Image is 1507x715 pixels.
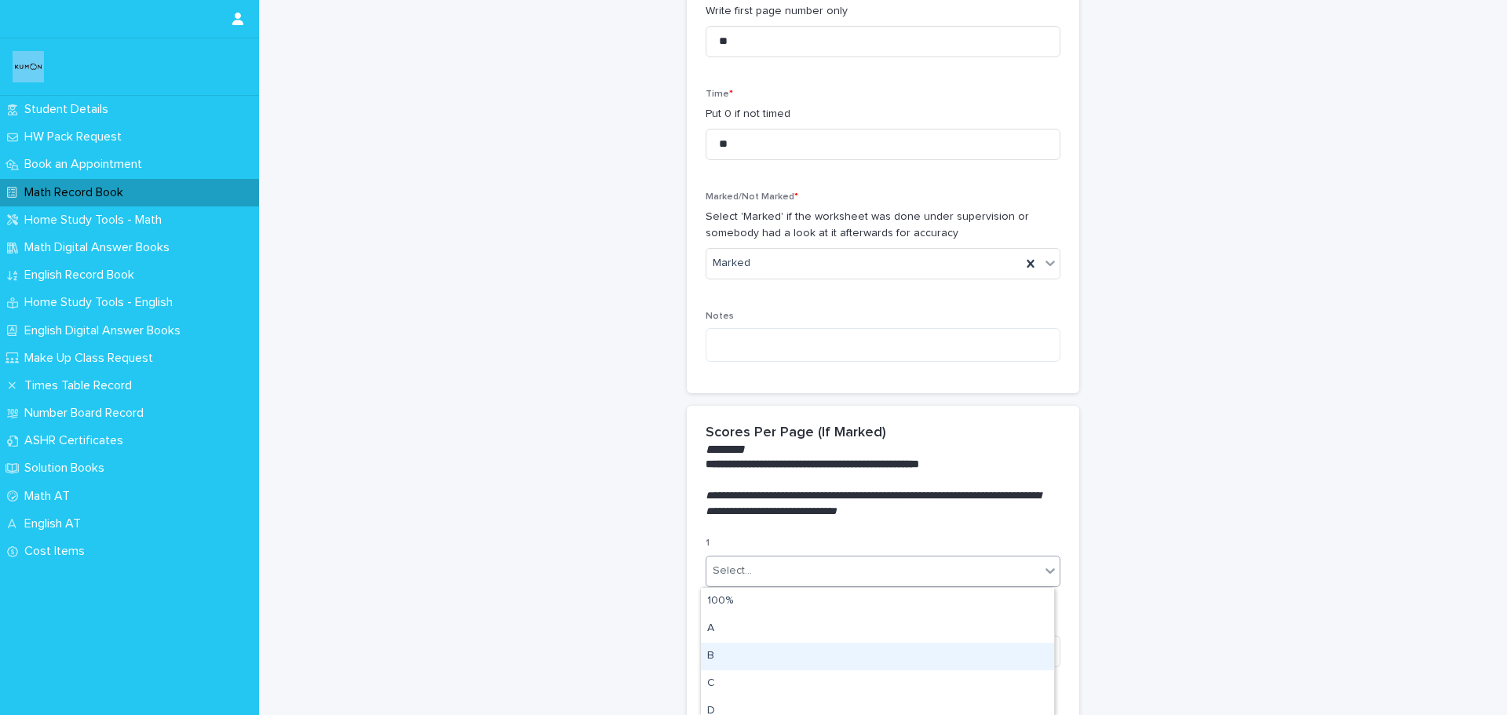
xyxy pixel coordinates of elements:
[18,102,121,117] p: Student Details
[701,588,1054,615] div: 100%
[18,461,117,476] p: Solution Books
[706,425,886,442] h2: Scores Per Page (If Marked)
[706,538,710,548] span: 1
[18,406,156,421] p: Number Board Record
[18,544,97,559] p: Cost Items
[18,157,155,172] p: Book an Appointment
[18,240,182,255] p: Math Digital Answer Books
[18,185,136,200] p: Math Record Book
[18,268,147,283] p: English Record Book
[706,3,1060,20] p: Write first page number only
[713,255,750,272] span: Marked
[701,670,1054,698] div: C
[18,433,136,448] p: ASHR Certificates
[706,106,1060,122] p: Put 0 if not timed
[18,516,93,531] p: English AT
[18,295,185,310] p: Home Study Tools - English
[706,312,734,321] span: Notes
[18,378,144,393] p: Times Table Record
[18,323,193,338] p: English Digital Answer Books
[701,643,1054,670] div: B
[701,615,1054,643] div: A
[713,563,752,579] div: Select...
[18,130,134,144] p: HW Pack Request
[706,192,798,202] span: Marked/Not Marked
[706,89,733,99] span: Time
[18,489,82,504] p: Math AT
[13,51,44,82] img: o6XkwfS7S2qhyeB9lxyF
[18,213,174,228] p: Home Study Tools - Math
[18,351,166,366] p: Make Up Class Request
[706,209,1060,242] p: Select 'Marked' if the worksheet was done under supervision or somebody had a look at it afterwar...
